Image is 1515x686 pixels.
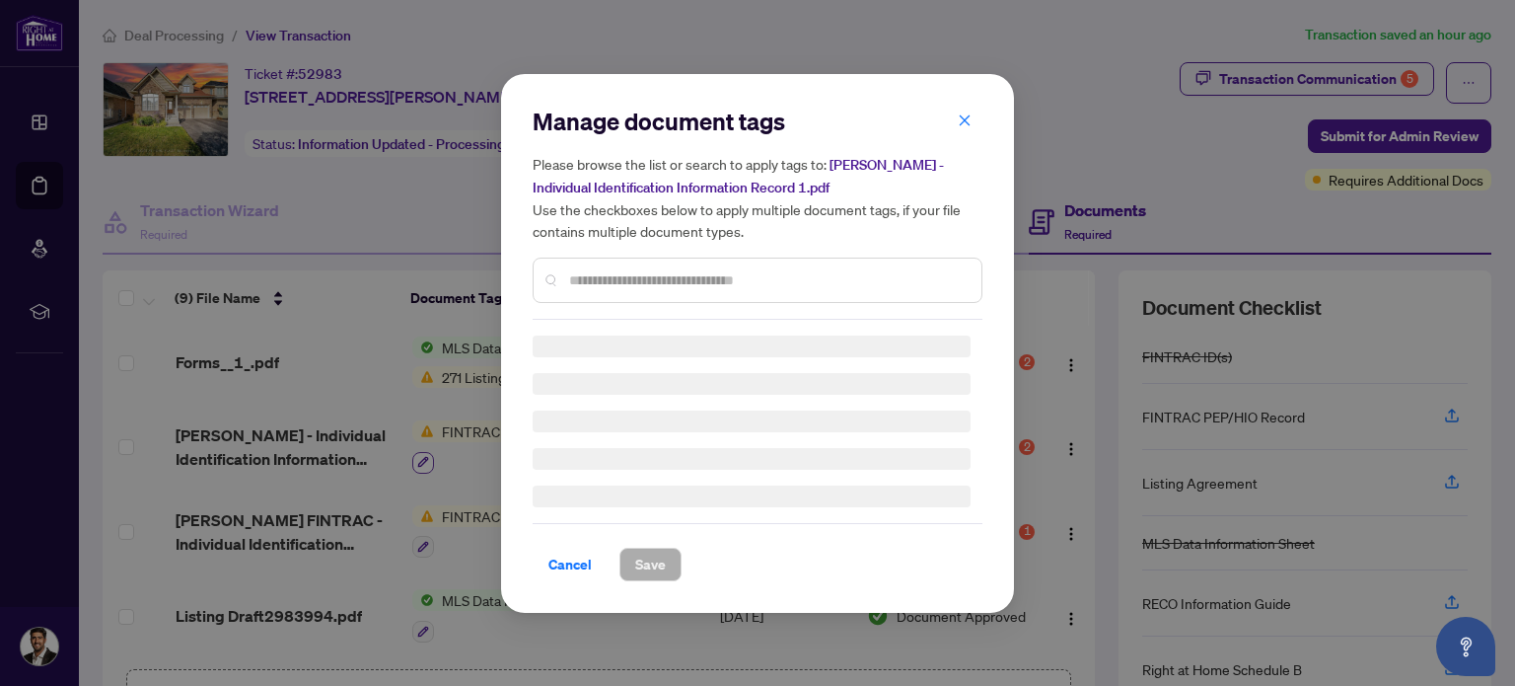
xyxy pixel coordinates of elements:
span: Cancel [548,549,592,580]
button: Save [619,548,682,581]
button: Open asap [1436,617,1495,676]
button: Cancel [533,548,608,581]
span: close [958,113,972,126]
span: [PERSON_NAME] - Individual Identification Information Record 1.pdf [533,156,944,196]
h2: Manage document tags [533,106,982,137]
h5: Please browse the list or search to apply tags to: Use the checkboxes below to apply multiple doc... [533,153,982,242]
